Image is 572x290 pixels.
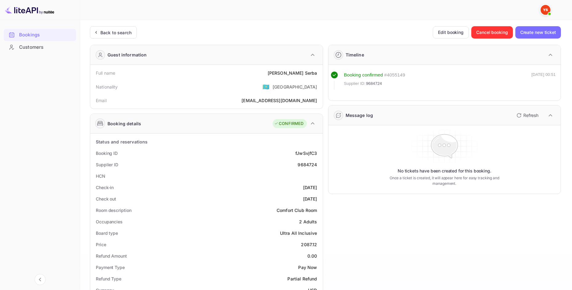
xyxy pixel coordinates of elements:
[262,81,270,92] span: United States
[108,52,147,58] div: Guest information
[295,150,317,156] div: fJwSvjfC3
[96,70,115,76] div: Full name
[280,230,317,236] div: Ultra All Inclusive
[398,168,491,174] p: No tickets have been created for this booking.
[4,29,76,41] div: Bookings
[287,275,317,282] div: Partial Refund
[299,218,317,225] div: 2 Adults
[268,70,317,76] div: [PERSON_NAME] Serba
[96,139,148,145] div: Status and reservations
[96,173,105,179] div: HCN
[513,110,541,120] button: Refresh
[96,97,107,104] div: Email
[96,253,127,259] div: Refund Amount
[541,5,550,15] img: Yandex Support
[384,72,405,79] div: # 4055149
[96,207,131,213] div: Room description
[96,241,106,248] div: Price
[4,29,76,40] a: Bookings
[344,81,366,87] span: Supplier ID:
[307,253,317,259] div: 0.00
[19,44,73,51] div: Customers
[531,72,556,89] div: [DATE] 00:51
[5,5,54,15] img: LiteAPI logo
[19,31,73,39] div: Bookings
[241,97,317,104] div: [EMAIL_ADDRESS][DOMAIN_NAME]
[273,84,317,90] div: [GEOGRAPHIC_DATA]
[277,207,317,213] div: Comfort Club Room
[301,241,317,248] div: 2087.12
[346,52,364,58] div: Timeline
[100,29,132,36] div: Back to search
[515,26,561,39] button: Create new ticket
[96,218,123,225] div: Occupancies
[96,196,116,202] div: Check out
[366,81,382,87] span: 9684724
[298,161,317,168] div: 9684724
[303,196,317,202] div: [DATE]
[96,184,114,191] div: Check-in
[96,150,118,156] div: Booking ID
[4,41,76,53] a: Customers
[274,121,303,127] div: CONFIRMED
[471,26,513,39] button: Cancel booking
[382,175,507,186] p: Once a ticket is created, it will appear here for easy tracking and management.
[303,184,317,191] div: [DATE]
[96,264,125,271] div: Payment Type
[108,120,141,127] div: Booking details
[433,26,469,39] button: Edit booking
[523,112,538,118] p: Refresh
[96,275,121,282] div: Refund Type
[96,84,118,90] div: Nationality
[298,264,317,271] div: Pay Now
[346,112,373,118] div: Message log
[96,230,118,236] div: Board type
[344,72,383,79] div: Booking confirmed
[96,161,118,168] div: Supplier ID
[34,274,46,285] button: Collapse navigation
